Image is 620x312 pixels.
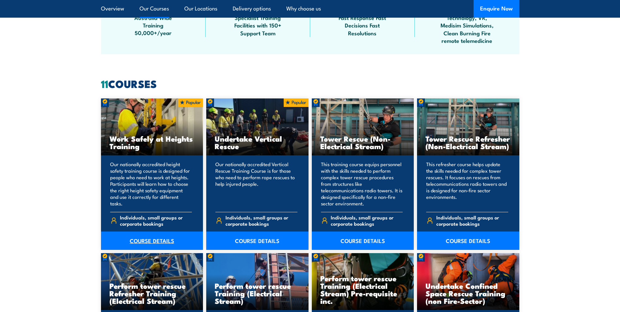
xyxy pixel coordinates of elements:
span: Individuals, small groups or corporate bookings [436,214,508,227]
p: This training course equips personnel with the skills needed to perform complex tower rescue proc... [321,161,403,207]
span: Fast Response Fast Decisions Fast Resolutions [333,14,392,37]
a: COURSE DETAILS [101,232,203,250]
span: Individuals, small groups or corporate bookings [331,214,403,227]
span: Individuals, small groups or corporate bookings [226,214,297,227]
h3: Perform tower rescue Refresher Training (Electrical Stream) [109,282,195,304]
h3: Work Safely at Heights Training [109,135,195,150]
h3: Tower Rescue (Non-Electrical Stream) [320,135,406,150]
h3: Perform tower rescue Training (Electrical Stream) Pre-requisite inc. [320,274,406,304]
p: This refresher course helps update the skills needed for complex tower rescues. It focuses on res... [426,161,508,207]
strong: 11 [101,75,108,92]
h3: Undertake Confined Space Rescue Training (non Fire-Sector) [426,282,511,304]
p: Our nationally accredited height safety training course is designed for people who need to work a... [110,161,192,207]
h3: Tower Rescue Refresher (Non-Electrical Stream) [426,135,511,150]
span: Technology, VR, Medisim Simulations, Clean Burning Fire remote telemedicine [438,14,496,44]
a: COURSE DETAILS [312,232,414,250]
span: Specialist Training Facilities with 150+ Support Team [228,14,287,37]
span: Australia Wide Training 50,000+/year [124,14,183,37]
h2: COURSES [101,79,519,88]
span: Individuals, small groups or corporate bookings [120,214,192,227]
a: COURSE DETAILS [206,232,309,250]
p: Our nationally accredited Vertical Rescue Training Course is for those who need to perform rope r... [215,161,297,207]
h3: Undertake Vertical Rescue [215,135,300,150]
h3: Perform tower rescue Training (Electrical Stream) [215,282,300,304]
a: COURSE DETAILS [417,232,519,250]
